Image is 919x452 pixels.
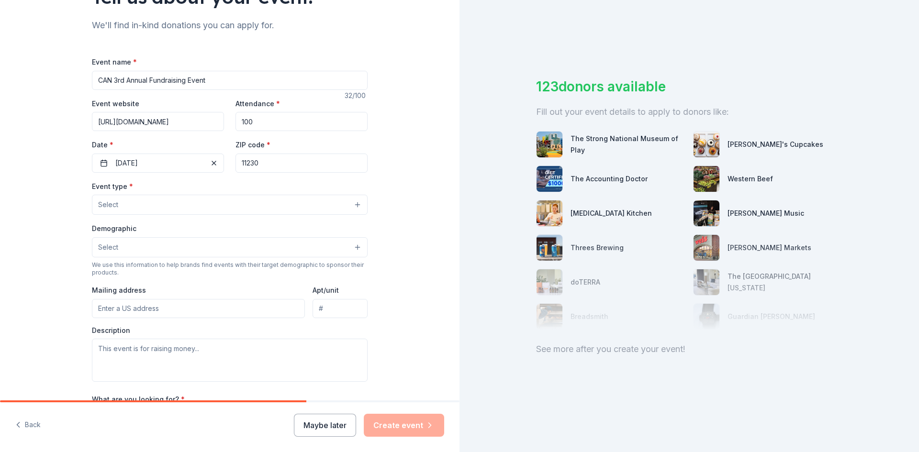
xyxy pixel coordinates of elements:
[728,139,823,150] div: [PERSON_NAME]'s Cupcakes
[571,208,652,219] div: [MEDICAL_DATA] Kitchen
[92,18,368,33] div: We'll find in-kind donations you can apply for.
[537,132,562,157] img: photo for The Strong National Museum of Play
[728,173,773,185] div: Western Beef
[92,286,146,295] label: Mailing address
[537,200,562,226] img: photo for Taste Buds Kitchen
[92,71,368,90] input: Spring Fundraiser
[92,237,368,257] button: Select
[92,57,137,67] label: Event name
[694,132,719,157] img: photo for Molly's Cupcakes
[345,90,368,101] div: 32 /100
[694,200,719,226] img: photo for Alfred Music
[92,224,136,233] label: Demographic
[235,99,280,109] label: Attendance
[92,140,224,150] label: Date
[694,166,719,192] img: photo for Western Beef
[294,414,356,437] button: Maybe later
[571,173,648,185] div: The Accounting Doctor
[92,182,133,191] label: Event type
[92,395,185,404] label: What are you looking for?
[15,415,41,435] button: Back
[536,77,842,97] div: 123 donors available
[313,286,339,295] label: Apt/unit
[98,242,118,253] span: Select
[92,299,305,318] input: Enter a US address
[92,99,139,109] label: Event website
[92,112,224,131] input: https://www...
[235,154,368,173] input: 12345 (U.S. only)
[92,261,368,276] div: We use this information to help brands find events with their target demographic to sponsor their...
[92,154,224,173] button: [DATE]
[536,342,842,357] div: See more after you create your event!
[571,133,685,156] div: The Strong National Museum of Play
[235,112,368,131] input: 20
[235,140,270,150] label: ZIP code
[98,199,118,210] span: Select
[92,326,130,335] label: Description
[536,104,842,120] div: Fill out your event details to apply to donors like:
[92,195,368,215] button: Select
[313,299,368,318] input: #
[537,166,562,192] img: photo for The Accounting Doctor
[728,208,804,219] div: [PERSON_NAME] Music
